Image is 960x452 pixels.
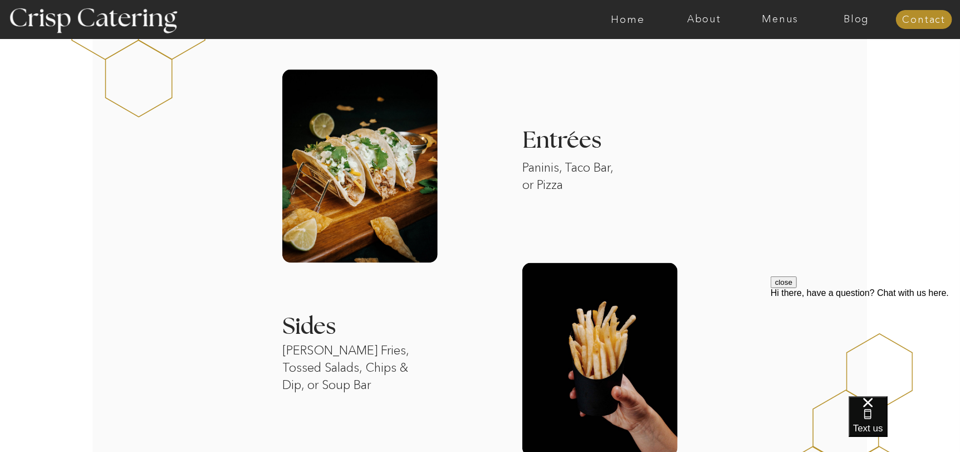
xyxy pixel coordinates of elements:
[522,129,701,153] h3: Entrees
[819,14,895,25] a: Blog
[849,396,960,452] iframe: podium webchat widget bubble
[742,14,819,25] a: Menus
[896,14,952,26] a: Contact
[590,14,666,25] a: Home
[771,276,960,410] iframe: podium webchat widget prompt
[282,316,461,339] h3: Sides
[522,159,623,213] p: Paninis, Taco Bar, or Pizza
[282,343,432,410] p: [PERSON_NAME] Fries, Tossed Salads, Chips & Dip, or Soup Bar
[666,14,742,25] a: About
